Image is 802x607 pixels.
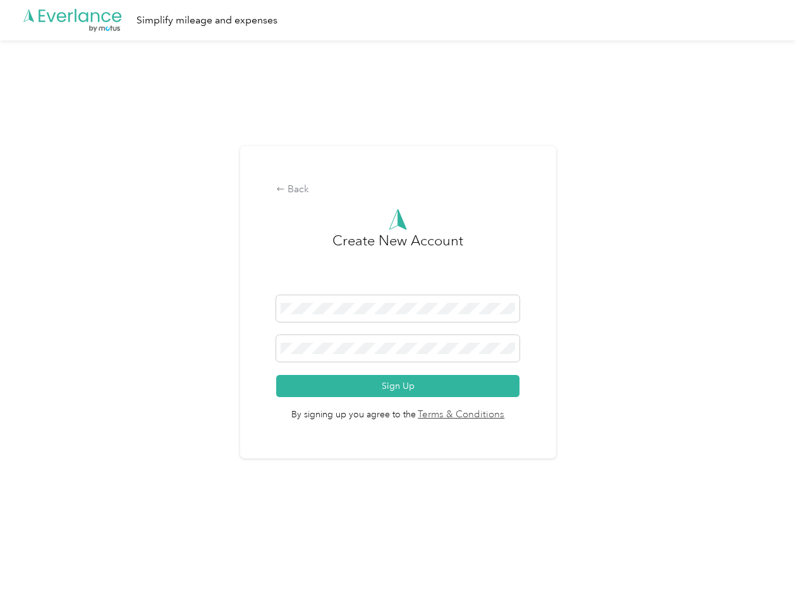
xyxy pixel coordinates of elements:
[332,230,463,295] h3: Create New Account
[137,13,277,28] div: Simplify mileage and expenses
[276,182,519,197] div: Back
[276,397,519,422] span: By signing up you agree to the
[416,408,505,422] a: Terms & Conditions
[276,375,519,397] button: Sign Up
